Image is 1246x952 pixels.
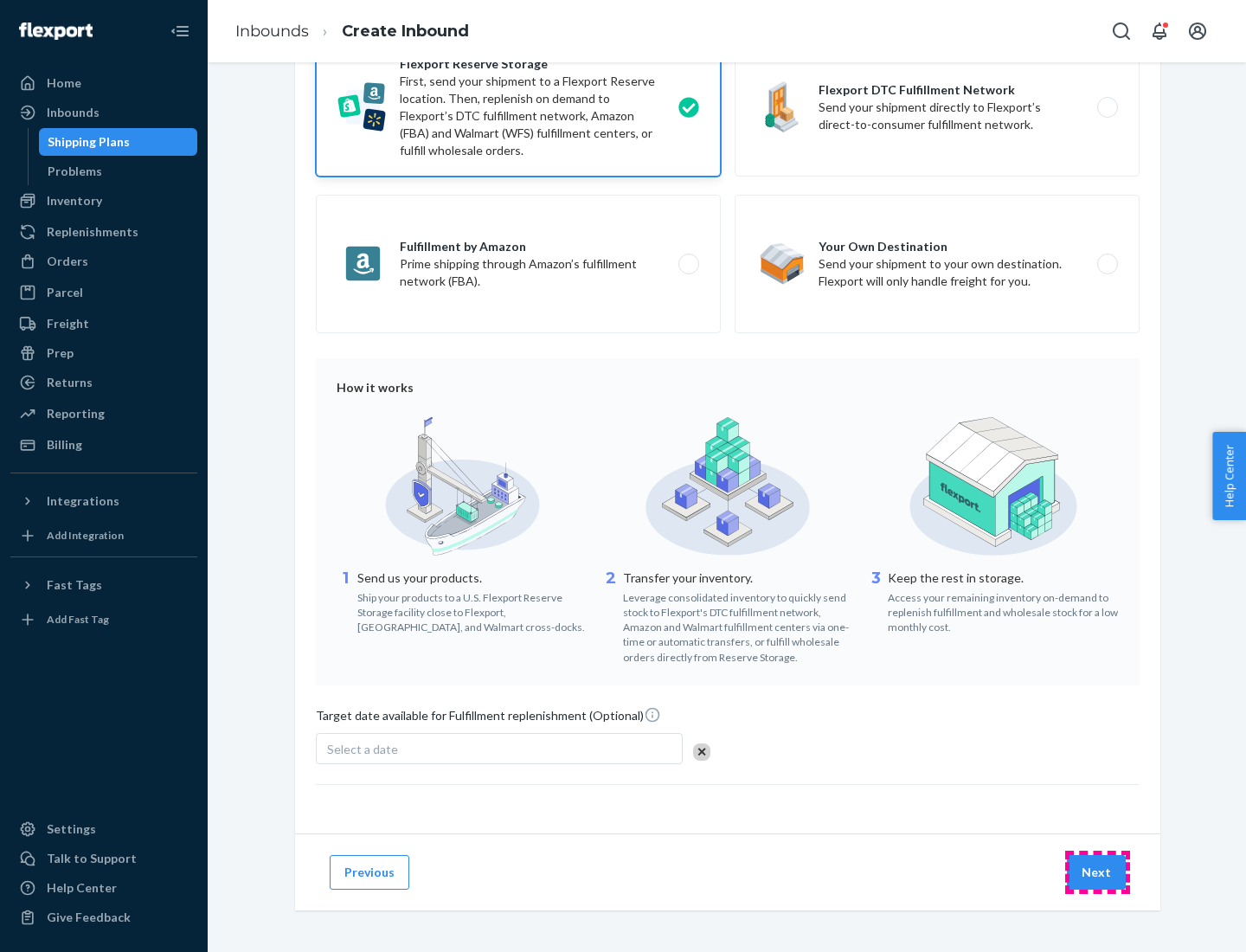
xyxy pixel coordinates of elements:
div: 1 [337,568,354,634]
div: Add Fast Tag [47,612,109,627]
button: Previous [330,855,409,890]
div: Reporting [47,405,105,422]
div: Talk to Support [47,850,137,867]
div: 3 [867,568,884,634]
button: Open notifications [1142,14,1177,48]
div: Give Feedback [47,909,131,926]
p: Transfer your inventory. [623,569,854,587]
div: Add Integration [47,528,124,543]
div: Ship your products to a U.S. Flexport Reserve Storage facility close to Flexport, [GEOGRAPHIC_DAT... [357,587,588,634]
div: Integrations [47,492,119,510]
a: Inventory [10,187,197,215]
p: Keep the rest in storage. [888,569,1119,587]
div: Inbounds [47,104,100,121]
a: Add Fast Tag [10,606,197,634]
button: Open account menu [1180,14,1215,48]
button: Integrations [10,487,197,515]
div: How it works [337,379,1119,396]
img: Flexport logo [19,23,93,40]
a: Replenishments [10,218,197,246]
div: Leverage consolidated inventory to quickly send stock to Flexport's DTC fulfillment network, Amaz... [623,587,854,665]
a: Freight [10,310,197,338]
div: Help Center [47,879,117,897]
button: Give Feedback [10,904,197,931]
button: Fast Tags [10,571,197,599]
a: Orders [10,248,197,275]
a: Talk to Support [10,845,197,872]
a: Parcel [10,279,197,306]
a: Billing [10,431,197,459]
a: Inbounds [235,22,309,41]
a: Inbounds [10,99,197,126]
button: Help Center [1212,432,1246,520]
p: Send us your products. [357,569,588,587]
a: Shipping Plans [39,128,198,156]
div: Orders [47,253,88,270]
a: Problems [39,158,198,185]
div: 2 [602,568,620,665]
div: Returns [47,374,93,391]
div: Problems [48,163,102,180]
a: Help Center [10,874,197,902]
a: Create Inbound [342,22,469,41]
a: Home [10,69,197,97]
button: Next [1067,855,1126,890]
div: Parcel [47,284,83,301]
span: Target date available for Fulfillment replenishment (Optional) [316,706,661,731]
span: Select a date [327,742,398,756]
div: Prep [47,344,74,362]
div: Home [47,74,81,92]
ol: breadcrumbs [222,6,483,57]
a: Returns [10,369,197,396]
a: Prep [10,339,197,367]
div: Fast Tags [47,576,102,594]
div: Freight [47,315,89,332]
div: Inventory [47,192,102,209]
div: Billing [47,436,82,453]
button: Close Navigation [163,14,197,48]
div: Access your remaining inventory on-demand to replenish fulfillment and wholesale stock for a low ... [888,587,1119,634]
a: Add Integration [10,522,197,550]
button: Open Search Box [1104,14,1139,48]
a: Reporting [10,400,197,428]
div: Replenishments [47,223,138,241]
div: Settings [47,820,96,838]
div: Shipping Plans [48,133,130,151]
a: Settings [10,815,197,843]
